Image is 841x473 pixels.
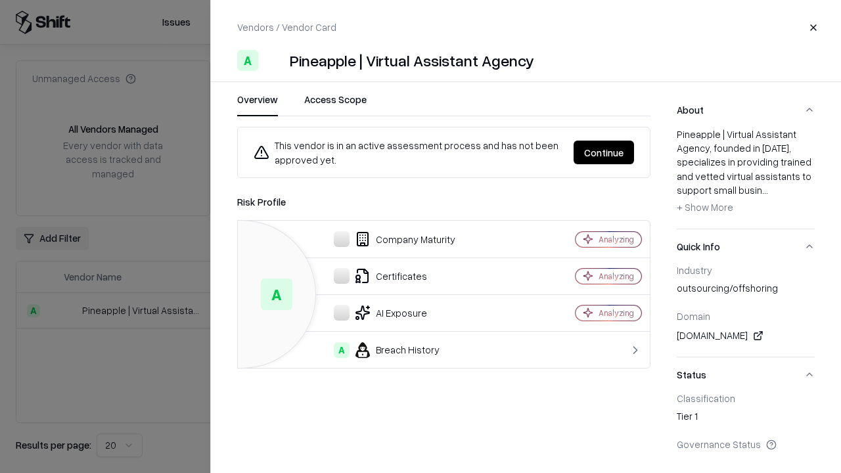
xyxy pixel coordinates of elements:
button: Quick Info [677,229,815,264]
button: Access Scope [304,93,367,116]
div: Company Maturity [248,231,530,247]
div: A [334,342,350,358]
div: Domain [677,310,815,322]
div: [DOMAIN_NAME] [677,328,815,344]
div: A [261,279,292,310]
img: Pineapple | Virtual Assistant Agency [263,50,284,71]
div: Governance Status [677,438,815,450]
div: Industry [677,264,815,276]
span: ... [762,184,768,196]
span: + Show More [677,201,733,213]
div: Quick Info [677,264,815,357]
div: Risk Profile [237,194,650,210]
div: About [677,127,815,229]
div: A [237,50,258,71]
button: About [677,93,815,127]
div: Classification [677,392,815,404]
p: Vendors / Vendor Card [237,20,336,34]
div: Pineapple | Virtual Assistant Agency, founded in [DATE], specializes in providing trained and vet... [677,127,815,218]
div: Pineapple | Virtual Assistant Agency [290,50,534,71]
button: Status [677,357,815,392]
div: Analyzing [599,271,634,282]
div: Analyzing [599,307,634,319]
button: Overview [237,93,278,116]
div: Analyzing [599,234,634,245]
button: + Show More [677,197,733,218]
div: Breach History [248,342,530,358]
button: Continue [574,141,634,164]
div: Certificates [248,268,530,284]
div: This vendor is in an active assessment process and has not been approved yet. [254,138,563,167]
div: Tier 1 [677,409,815,428]
div: outsourcing/offshoring [677,281,815,300]
div: AI Exposure [248,305,530,321]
